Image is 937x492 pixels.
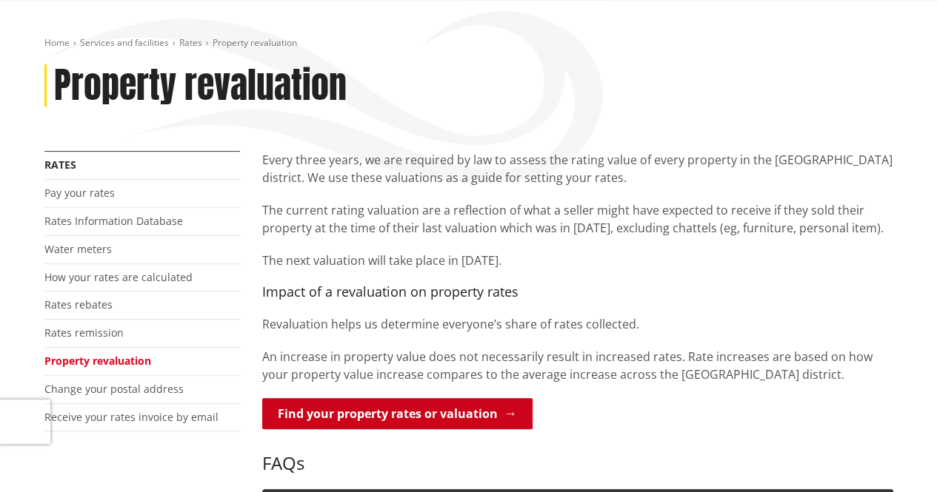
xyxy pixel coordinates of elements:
h1: Property revaluation [54,64,347,107]
p: An increase in property value does not necessarily result in increased rates. Rate increases are ... [262,348,893,383]
p: The current rating valuation are a reflection of what a seller might have expected to receive if ... [262,201,893,237]
a: Rates remission [44,326,124,340]
p: Revaluation helps us determine everyone’s share of rates collected. [262,315,893,333]
h4: Impact of a revaluation on property rates [262,284,893,300]
a: Rates rebates [44,297,113,311]
h3: FAQs [262,431,893,474]
iframe: Messenger Launcher [869,430,922,483]
a: Pay your rates [44,186,115,200]
p: The next valuation will take place in [DATE]. [262,252,893,269]
a: Home [44,36,70,49]
a: Rates [179,36,202,49]
a: Property revaluation [44,354,151,368]
nav: breadcrumb [44,37,893,50]
a: Services and facilities [80,36,169,49]
a: Change your postal address [44,382,184,396]
a: How your rates are calculated [44,270,193,284]
a: Receive your rates invoice by email [44,410,219,424]
a: Find your property rates or valuation [262,398,533,429]
a: Rates [44,158,76,172]
a: Water meters [44,242,112,256]
span: Property revaluation [213,36,297,49]
a: Rates Information Database [44,214,183,228]
p: Every three years, we are required by law to assess the rating value of every property in the [GE... [262,151,893,186]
